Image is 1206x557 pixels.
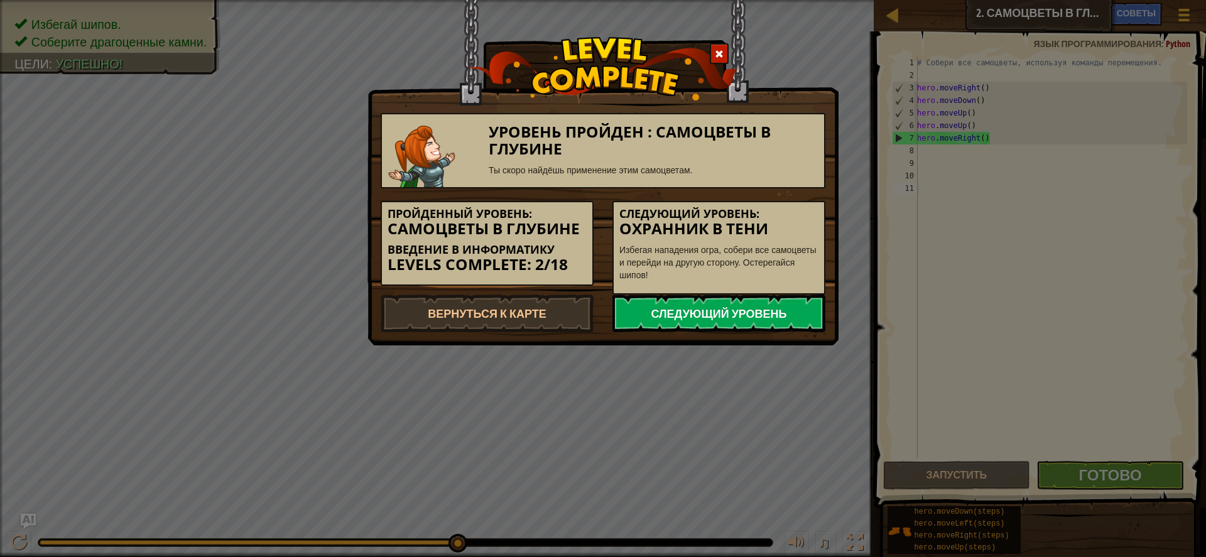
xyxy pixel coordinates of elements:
[388,126,455,187] img: captain.png
[612,295,825,332] a: Следующий уровень
[619,208,818,220] h5: Следующий уровень:
[619,220,818,237] h3: Охранник в тени
[388,244,587,256] h5: Введение в Информатику
[469,37,738,100] img: level_complete.png
[489,164,818,176] div: Ты скоро найдёшь применение этим самоцветам.
[388,220,587,237] h3: Самоцветы в глубине
[489,124,818,158] h3: Уровень пройден : Самоцветы в глубине
[388,256,587,273] h3: Levels Complete: 2/18
[381,295,594,332] a: Вернуться к карте
[619,244,818,281] p: Избегая нападения огра, собери все самоцветы и перейди на другую сторону. Остерегайся шипов!
[388,208,587,220] h5: Пройденный уровень:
